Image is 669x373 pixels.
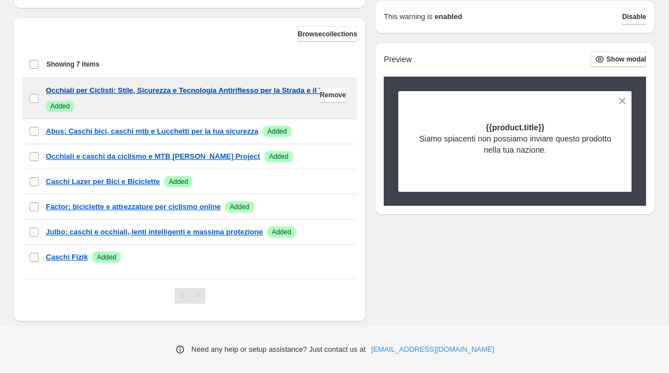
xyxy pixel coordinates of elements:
a: Occhiali per Ciclisti: Stile, Sicurezza e Tecnologia Antiriflesso per la Strada e il Trail [46,85,333,96]
span: Showing 7 items [46,60,100,69]
button: Disable [622,9,646,25]
nav: Pagination [175,288,205,304]
strong: {{product.title}} [486,123,545,132]
p: Siamo spiacenti non possiamo inviare questo prodotto nella tua nazione. [418,133,613,155]
span: Added [50,102,70,111]
a: Caschi Lazer per Bici e Biciclette [46,176,160,187]
span: Disable [622,12,646,21]
span: Added [169,177,189,186]
button: Remove [320,87,346,103]
span: Remove [320,91,346,100]
span: Added [230,202,249,211]
span: Added [97,253,116,262]
a: [EMAIL_ADDRESS][DOMAIN_NAME] [371,344,494,355]
span: Browse collections [298,30,357,39]
a: Factor: biciclette e attrezzature per ciclismo online [46,201,221,213]
button: Show modal [591,51,646,67]
a: Julbo: caschi e occhiali, lenti intelligenti e massima protezione [46,226,263,238]
a: Occhiali e caschi da ciclismo e MTB [PERSON_NAME] Project [46,151,260,162]
span: Added [272,228,291,237]
a: Caschi Fizik [46,252,88,263]
p: This warning is [384,11,432,22]
strong: enabled [435,11,462,22]
span: Added [267,127,287,136]
span: Added [269,152,289,161]
h2: Preview [384,55,412,64]
span: Show modal [606,55,646,64]
a: Abus: Caschi bici, caschi mtb e Lucchetti per la tua sicurezza [46,126,258,137]
button: Browsecollections [298,26,357,42]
